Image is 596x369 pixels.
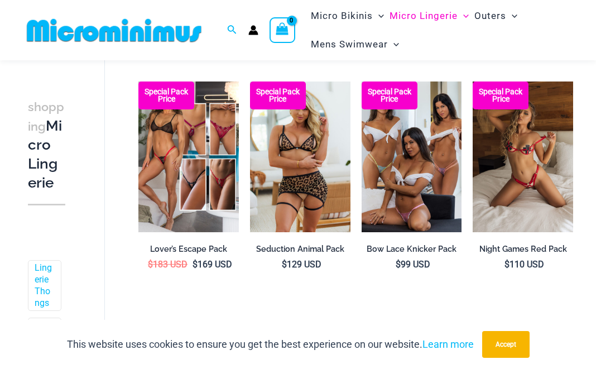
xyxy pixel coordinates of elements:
[504,259,510,270] span: $
[28,100,64,133] span: shopping
[250,82,350,232] img: Seduction Animal 1034 Bra 6034 Thong 5019 Skirt 02
[22,18,206,43] img: MM SHOP LOGO FLAT
[308,30,402,59] a: Mens SwimwearMenu ToggleMenu Toggle
[474,2,506,30] span: Outers
[308,2,387,30] a: Micro BikinisMenu ToggleMenu Toggle
[311,30,388,59] span: Mens Swimwear
[138,82,239,232] img: Lovers Escape Pack
[282,259,287,270] span: $
[250,82,350,232] a: Seduction Animal 1034 Bra 6034 Thong 5019 Skirt 02 Seduction Animal 1034 Bra 6034 Thong 5019 Skir...
[506,2,517,30] span: Menu Toggle
[387,2,472,30] a: Micro LingerieMenu ToggleMenu Toggle
[250,88,306,103] b: Special Pack Price
[390,2,458,30] span: Micro Lingerie
[362,244,462,258] a: Bow Lace Knicker Pack
[472,2,520,30] a: OutersMenu ToggleMenu Toggle
[362,88,417,103] b: Special Pack Price
[473,82,573,232] img: Night Games Red 1133 Bralette 6133 Thong 04
[396,259,430,270] bdi: 99 USD
[388,30,399,59] span: Menu Toggle
[482,331,530,358] button: Accept
[138,244,239,255] h2: Lover’s Escape Pack
[473,88,528,103] b: Special Pack Price
[396,259,401,270] span: $
[311,2,373,30] span: Micro Bikinis
[227,23,237,37] a: Search icon link
[422,338,474,350] a: Learn more
[148,259,188,270] bdi: 183 USD
[67,336,474,353] p: This website uses cookies to ensure you get the best experience on our website.
[458,2,469,30] span: Menu Toggle
[35,263,52,309] a: Lingerie Thongs
[504,259,544,270] bdi: 110 USD
[28,97,65,193] h3: Micro Lingerie
[248,25,258,35] a: Account icon link
[138,244,239,258] a: Lover’s Escape Pack
[362,82,462,232] img: Bow Lace Knicker Pack
[138,88,194,103] b: Special Pack Price
[138,82,239,232] a: Lovers Escape Pack Zoe Deep Red 689 Micro Thong 04Zoe Deep Red 689 Micro Thong 04
[473,244,573,258] a: Night Games Red Pack
[250,244,350,255] h2: Seduction Animal Pack
[362,244,462,255] h2: Bow Lace Knicker Pack
[193,259,198,270] span: $
[473,82,573,232] a: Night Games Red 1133 Bralette 6133 Thong 04 Night Games Red 1133 Bralette 6133 Thong 06Night Game...
[193,259,232,270] bdi: 169 USD
[282,259,321,270] bdi: 129 USD
[148,259,153,270] span: $
[270,17,295,43] a: View Shopping Cart, empty
[373,2,384,30] span: Menu Toggle
[362,82,462,232] a: Bow Lace Knicker Pack Bow Lace Mint Multi 601 Thong 03Bow Lace Mint Multi 601 Thong 03
[250,244,350,258] a: Seduction Animal Pack
[473,244,573,255] h2: Night Games Red Pack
